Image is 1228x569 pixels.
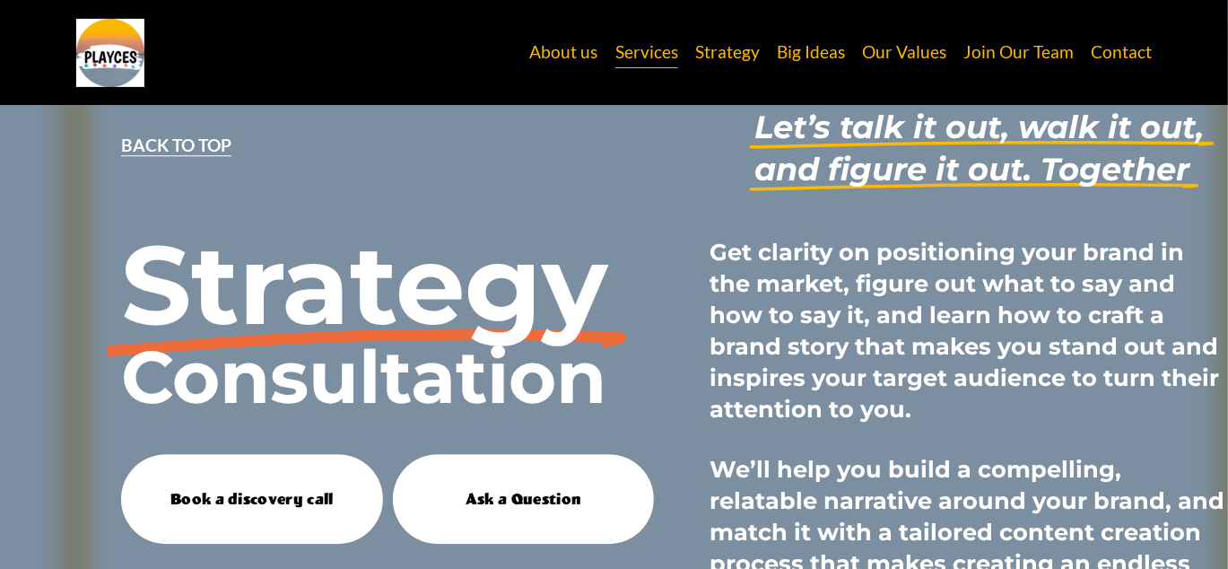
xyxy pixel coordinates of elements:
[862,35,946,69] a: Our Values
[754,108,1213,188] em: Let’s talk it out, walk it out, and figure it out. Together
[530,35,598,69] a: About us
[777,35,845,69] a: Big Ideas
[710,238,1225,423] strong: Get clarity on positioning your brand in the market, figure out what to say and how to say it, an...
[695,35,760,69] a: Strategy
[121,454,383,543] a: Book a discovery call
[76,19,144,87] img: Playces Creative | Make Your Brand Your Greatest Asset | Brand, Marketing &amp; Social Media Agen...
[615,35,678,69] a: Services
[121,332,606,421] strong: Consultation
[121,135,231,155] a: BACK TO TOP
[393,454,655,543] a: Ask a Question
[963,35,1074,69] a: Join Our Team
[1092,35,1153,69] a: Contact
[121,217,607,352] strong: Strategy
